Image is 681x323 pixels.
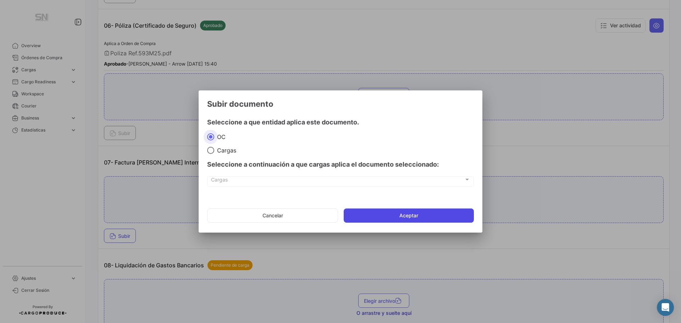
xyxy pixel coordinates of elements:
span: OC [214,133,226,140]
h4: Seleccione a continuación a que cargas aplica el documento seleccionado: [207,160,474,169]
h3: Subir documento [207,99,474,109]
h4: Seleccione a que entidad aplica este documento. [207,117,474,127]
button: Cancelar [207,208,338,223]
span: Cargas [211,178,464,184]
div: Abrir Intercom Messenger [657,299,674,316]
span: Cargas [214,147,236,154]
button: Aceptar [344,208,474,223]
